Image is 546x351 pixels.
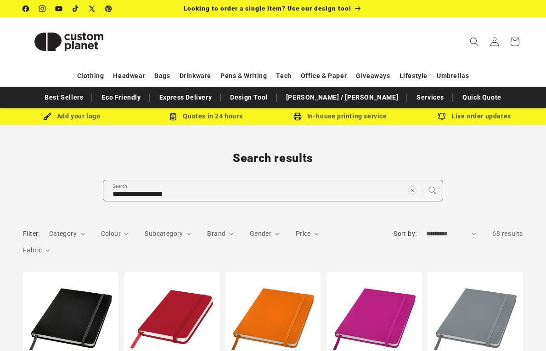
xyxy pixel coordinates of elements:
a: Eco Friendly [97,89,145,106]
div: Quotes in 24 hours [139,111,273,122]
span: Price [296,230,311,237]
button: Search [422,180,443,201]
summary: Subcategory (0 selected) [145,229,191,239]
summary: Price [296,229,319,239]
img: Order updates [438,112,446,121]
span: Brand [207,230,225,237]
div: Add your logo [5,111,139,122]
a: Drinkware [180,68,211,84]
span: Looking to order a single item? Use our design tool [184,5,351,12]
label: Sort by: [394,230,417,237]
a: Custom Planet [20,17,118,66]
a: Services [412,89,449,106]
a: Umbrellas [437,68,469,84]
summary: Colour (0 selected) [101,229,129,239]
a: Lifestyle [400,68,428,84]
img: Custom Planet [23,21,115,62]
summary: Category (0 selected) [49,229,85,239]
a: Headwear [113,68,145,84]
div: In-house printing service [273,111,407,122]
img: In-house printing [293,112,302,121]
summary: Brand (0 selected) [207,229,234,239]
summary: Gender (0 selected) [250,229,280,239]
a: Tech [276,68,291,84]
a: Design Tool [225,89,272,106]
summary: Search [464,32,484,52]
a: Pens & Writing [220,68,267,84]
span: 68 results [492,230,523,237]
img: Order Updates Icon [169,112,177,121]
div: Live order updates [407,111,541,122]
a: Bags [154,68,170,84]
a: Best Sellers [40,89,88,106]
span: Subcategory [145,230,183,237]
span: Gender [250,230,271,237]
h1: Search results [23,151,523,166]
button: Clear search term [402,180,422,201]
span: Fabric [23,246,42,254]
a: Office & Paper [301,68,347,84]
span: Category [49,230,77,237]
a: Giveaways [356,68,390,84]
summary: Fabric (0 selected) [23,245,50,255]
a: Clothing [77,68,104,84]
h2: Filter: [23,229,40,239]
a: Express Delivery [155,89,217,106]
a: Quick Quote [458,89,506,106]
a: [PERSON_NAME] / [PERSON_NAME] [281,89,403,106]
span: Colour [101,230,121,237]
img: Brush Icon [43,112,51,121]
